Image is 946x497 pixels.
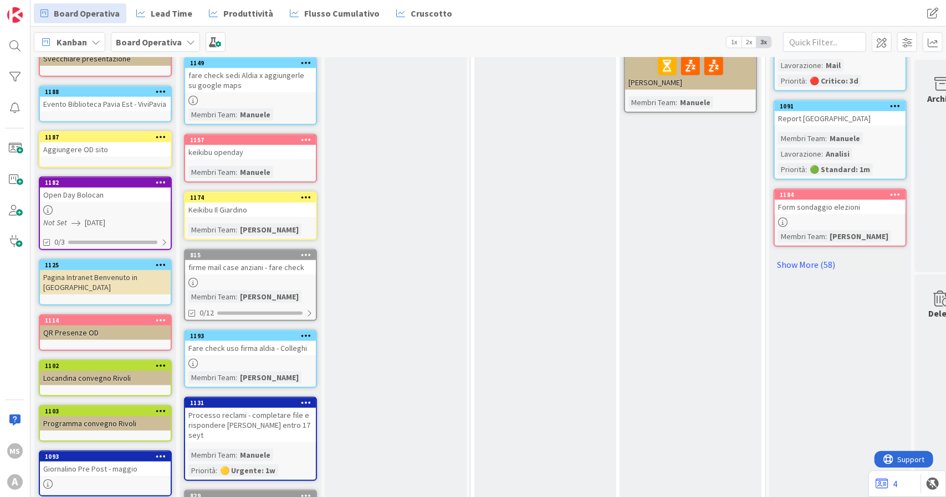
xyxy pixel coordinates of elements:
[216,464,217,477] span: :
[188,166,236,178] div: Membri Team
[236,166,237,178] span: :
[57,35,87,49] span: Kanban
[778,148,821,160] div: Lavorazione
[40,361,171,371] div: 1102
[190,194,316,201] div: 1174
[7,443,23,459] div: MS
[778,59,821,71] div: Lavorazione
[778,230,825,242] div: Membri Team
[780,191,906,199] div: 1184
[774,256,907,273] a: Show More (58)
[390,3,459,23] a: Cruscotto
[40,452,171,462] div: 1093
[783,32,866,52] input: Quick Filter...
[775,190,906,214] div: 1184Form sondaggio elezioni
[45,133,171,141] div: 1187
[185,135,316,145] div: 1157
[185,398,316,408] div: 1131
[85,217,105,229] span: [DATE]
[778,75,805,87] div: Priorità
[775,101,906,111] div: 1091
[54,7,120,20] span: Board Operativa
[821,148,823,160] span: :
[23,2,50,15] span: Support
[805,163,807,175] span: :
[185,250,316,260] div: 815
[40,97,171,111] div: Evento Biblioteca Pavia Est - ViviPavia
[185,331,316,341] div: 1193
[40,315,171,340] div: 1114QR Presenze OD
[40,315,171,325] div: 1114
[237,449,273,461] div: Manuele
[185,58,316,68] div: 1149
[185,145,316,159] div: keikibu openday
[775,101,906,126] div: 1091Report [GEOGRAPHIC_DATA]
[807,75,861,87] div: 🔴 Critico: 3d
[807,163,873,175] div: 🟢 Standard: 1m
[185,331,316,355] div: 1193Fare check uso firma aldia - Colleghi
[825,230,827,242] span: :
[876,477,897,490] a: 4
[742,37,756,48] span: 2x
[185,135,316,159] div: 1157keikibu openday
[411,7,452,20] span: Cruscotto
[40,325,171,340] div: QR Presenze OD
[7,7,23,23] img: Visit kanbanzone.com
[827,230,891,242] div: [PERSON_NAME]
[190,399,316,407] div: 1131
[823,59,843,71] div: Mail
[775,190,906,200] div: 1184
[185,68,316,92] div: fare check sedi Aldia x aggiungerle su google maps
[40,270,171,294] div: Pagina Intranet Benvenuto in [GEOGRAPHIC_DATA]
[45,88,171,96] div: 1188
[188,224,236,236] div: Membri Team
[40,260,171,270] div: 1125
[40,132,171,142] div: 1187
[54,236,65,248] span: 0/3
[185,58,316,92] div: 1149fare check sedi Aldia x aggiungerle su google maps
[190,332,316,340] div: 1193
[190,136,316,144] div: 1157
[625,42,756,90] div: [PERSON_NAME]
[40,260,171,294] div: 1125Pagina Intranet Benvenuto in [GEOGRAPHIC_DATA]
[823,148,852,160] div: Analisi
[625,52,756,90] div: [PERSON_NAME]
[190,251,316,259] div: 815
[130,3,199,23] a: Lead Time
[40,371,171,385] div: Locandina convegno Rivoli
[775,200,906,214] div: Form sondaggio elezioni
[727,37,742,48] span: 1x
[7,474,23,490] div: A
[188,371,236,384] div: Membri Team
[40,142,171,157] div: Aggiungere OD sito
[40,132,171,157] div: 1187Aggiungere OD sito
[40,87,171,97] div: 1188
[40,406,171,431] div: 1103Programma convegno Rivoli
[188,464,216,477] div: Priorità
[236,108,237,121] span: :
[778,163,805,175] div: Priorità
[237,108,273,121] div: Manuele
[40,462,171,476] div: Giornalino Pre Post - maggio
[185,203,316,217] div: Keikibu Il Giardino
[185,408,316,442] div: Processo reclami - completare file e rispondere [PERSON_NAME] entro 17 seyt
[40,178,171,188] div: 1182
[151,7,192,20] span: Lead Time
[236,449,237,461] span: :
[304,7,380,20] span: Flusso Cumulativo
[825,132,827,144] span: :
[185,193,316,217] div: 1174Keikibu Il Giardino
[756,37,771,48] span: 3x
[677,96,713,108] div: Manuele
[40,51,171,66] div: Svecchiare presentazione
[676,96,677,108] span: :
[40,87,171,111] div: 1188Evento Biblioteca Pavia Est - ViviPavia
[40,452,171,476] div: 1093Giornalino Pre Post - maggio
[188,108,236,121] div: Membri Team
[223,7,273,20] span: Produttività
[116,37,182,48] b: Board Operativa
[185,250,316,275] div: 815firme mail case anziani - fare check
[45,179,171,187] div: 1182
[805,75,807,87] span: :
[775,111,906,126] div: Report [GEOGRAPHIC_DATA]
